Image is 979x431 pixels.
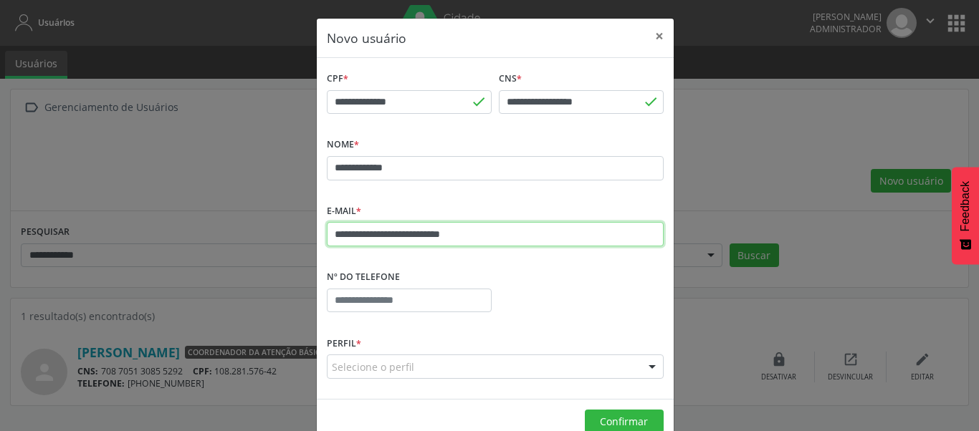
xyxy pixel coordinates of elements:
[327,68,348,90] label: CPF
[643,94,659,110] span: done
[327,200,361,223] label: E-mail
[327,29,406,47] h5: Novo usuário
[471,94,487,110] span: done
[959,181,972,231] span: Feedback
[952,167,979,264] button: Feedback - Mostrar pesquisa
[600,415,648,428] span: Confirmar
[332,359,414,374] span: Selecione o perfil
[645,19,674,54] button: Close
[327,266,400,289] label: Nº do Telefone
[327,134,359,156] label: Nome
[499,68,522,90] label: CNS
[327,332,361,354] label: Perfil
